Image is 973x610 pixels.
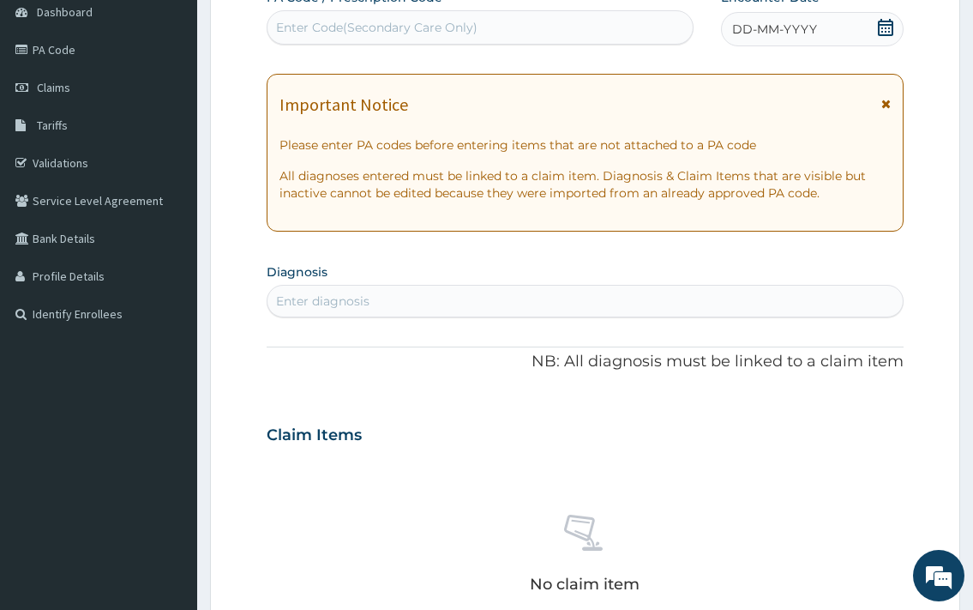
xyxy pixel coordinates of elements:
[37,80,70,95] span: Claims
[37,118,68,133] span: Tariffs
[267,263,327,281] label: Diagnosis
[99,190,237,364] span: We're online!
[276,19,477,36] div: Enter Code(Secondary Care Only)
[281,9,322,50] div: Minimize live chat window
[37,4,93,20] span: Dashboard
[89,96,288,118] div: Chat with us now
[279,95,408,114] h1: Important Notice
[279,136,890,154] p: Please enter PA codes before entering items that are not attached to a PA code
[530,576,640,593] p: No claim item
[276,293,369,310] div: Enter diagnosis
[9,418,327,478] textarea: Type your message and hit 'Enter'
[267,351,903,373] p: NB: All diagnosis must be linked to a claim item
[279,167,890,202] p: All diagnoses entered must be linked to a claim item. Diagnosis & Claim Items that are visible bu...
[267,426,362,445] h3: Claim Items
[32,86,69,129] img: d_794563401_company_1708531726252_794563401
[732,21,817,38] span: DD-MM-YYYY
